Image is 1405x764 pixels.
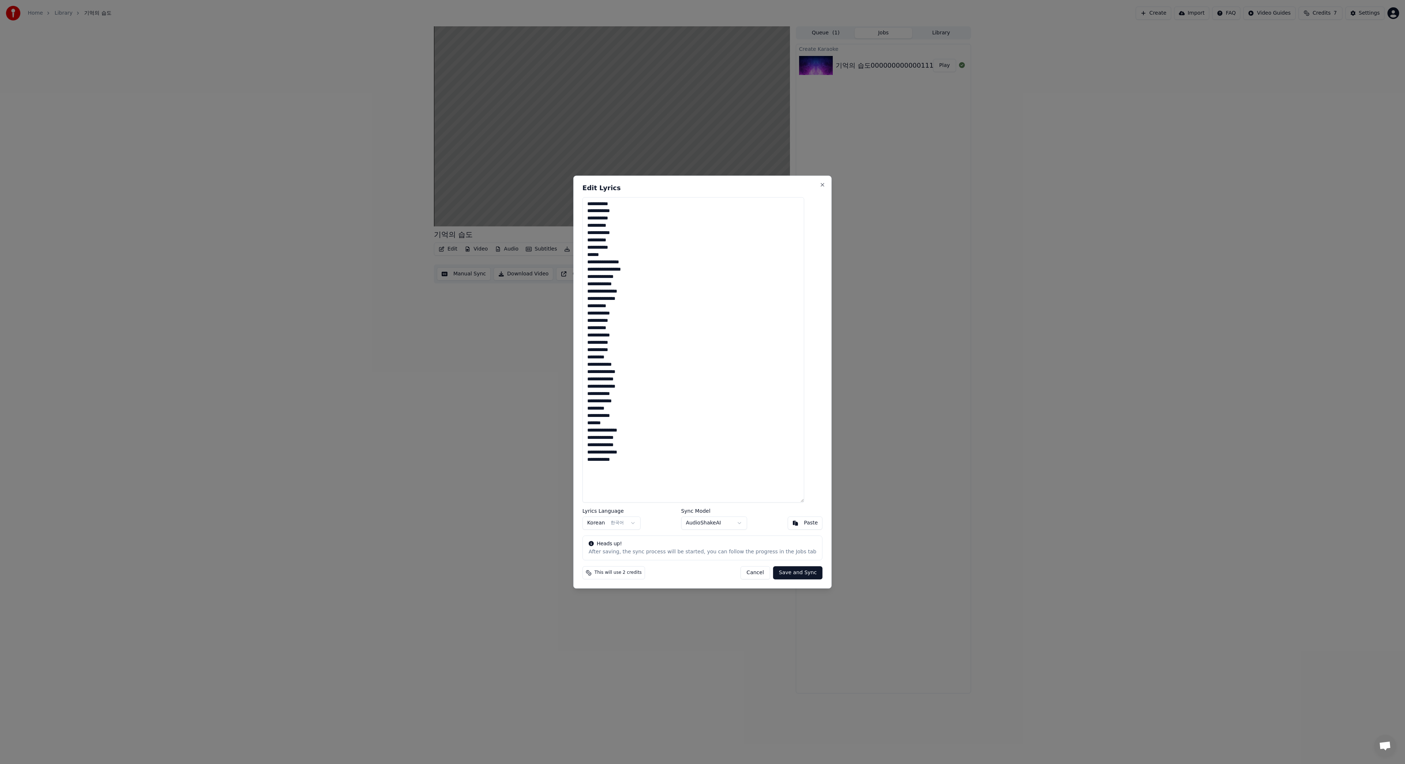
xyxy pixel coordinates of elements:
span: This will use 2 credits [595,570,642,576]
label: Sync Model [681,508,747,513]
button: Paste [787,516,823,530]
h2: Edit Lyrics [582,185,823,191]
button: Cancel [740,566,770,579]
button: Save and Sync [773,566,823,579]
div: After saving, the sync process will be started, you can follow the progress in the Jobs tab [589,548,816,556]
div: Paste [804,519,818,527]
div: Heads up! [589,540,816,547]
label: Lyrics Language [582,508,641,513]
